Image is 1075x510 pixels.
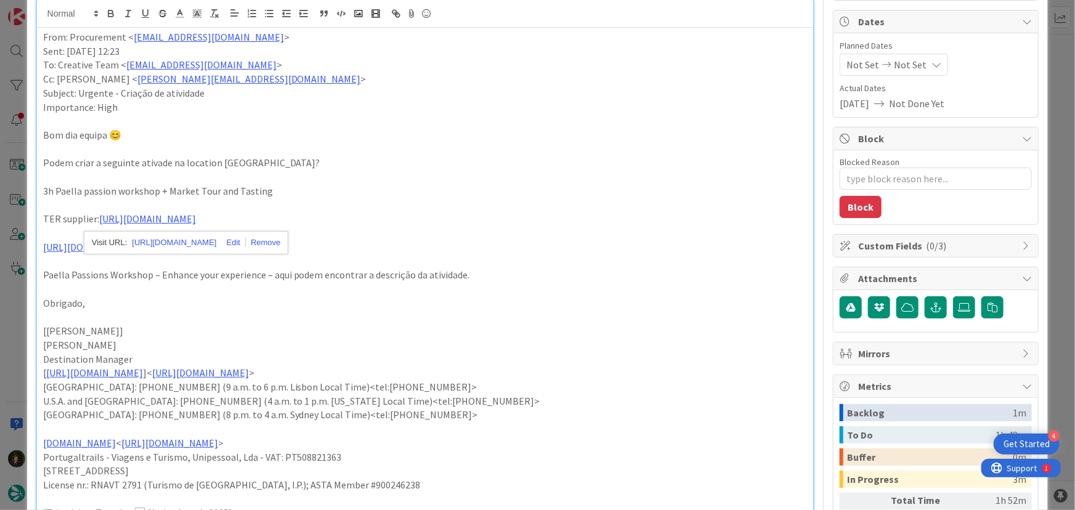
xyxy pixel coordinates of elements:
[26,2,56,17] span: Support
[840,82,1032,95] span: Actual Dates
[43,86,808,100] p: Subject: Urgente - Criação de atividade
[43,478,808,492] p: License nr.: RNAVT 2791 (Turismo de [GEOGRAPHIC_DATA], I.P.); ASTA Member #900246238
[43,352,808,366] p: Destination Manager
[137,73,361,85] a: [PERSON_NAME][EMAIL_ADDRESS][DOMAIN_NAME]
[43,366,808,380] p: [ ]< >
[43,44,808,59] p: Sent: [DATE] 12:23
[43,338,808,352] p: [PERSON_NAME]
[43,212,808,226] p: TER supplier:
[43,30,808,44] p: From: Procurement < >
[43,100,808,115] p: Importance: High
[43,394,808,408] p: U.S.A. and [GEOGRAPHIC_DATA]: [PHONE_NUMBER] (4 a.m. to 1 p.m. [US_STATE] Local Time)<tel:[PHONE_...
[1013,471,1026,488] div: 3m
[963,493,1026,509] div: 1h 52m
[43,408,808,422] p: [GEOGRAPHIC_DATA]: [PHONE_NUMBER] (8 p.m. to 4 a.m. Sydney Local Time)<tel:[PHONE_NUMBER]>
[46,366,143,379] a: [URL][DOMAIN_NAME]
[43,296,808,310] p: Obrigado,
[840,39,1032,52] span: Planned Dates
[134,31,284,43] a: [EMAIL_ADDRESS][DOMAIN_NAME]
[846,57,879,72] span: Not Set
[99,212,196,225] a: [URL][DOMAIN_NAME]
[1013,404,1026,421] div: 1m
[43,241,140,253] a: [URL][DOMAIN_NAME]
[43,450,808,464] p: Portugaltrails - Viagens e Turismo, Unipessoal, Lda - VAT: PT508821363
[858,238,1016,253] span: Custom Fields
[858,14,1016,29] span: Dates
[43,72,808,86] p: Cc: [PERSON_NAME] < >
[889,96,944,111] span: Not Done Yet
[43,58,808,72] p: To: Creative Team < >
[64,5,67,15] div: 1
[1013,448,1026,466] div: 0m
[840,196,882,218] button: Block
[891,493,959,509] div: Total Time
[847,426,996,443] div: To Do
[926,240,946,252] span: ( 0/3 )
[994,434,1060,455] div: Open Get Started checklist, remaining modules: 4
[858,271,1016,286] span: Attachments
[847,471,1013,488] div: In Progress
[847,404,1013,421] div: Backlog
[858,346,1016,361] span: Mirrors
[43,128,808,142] p: Bom dia equipa 😊
[43,156,808,170] p: Podem criar a seguinte ativade na location [GEOGRAPHIC_DATA]?
[43,380,808,394] p: [GEOGRAPHIC_DATA]: [PHONE_NUMBER] (9 a.m. to 6 p.m. Lisbon Local Time)<tel:[PHONE_NUMBER]>
[894,57,927,72] span: Not Set
[847,448,1013,466] div: Buffer
[43,437,116,449] a: [DOMAIN_NAME]
[840,96,869,111] span: [DATE]
[996,426,1026,443] div: 1h 48m
[858,131,1016,146] span: Block
[43,436,808,450] p: < >
[43,324,808,338] p: [[PERSON_NAME]]
[152,366,249,379] a: [URL][DOMAIN_NAME]
[132,235,216,251] a: [URL][DOMAIN_NAME]
[858,379,1016,394] span: Metrics
[121,437,218,449] a: [URL][DOMAIN_NAME]
[1049,431,1060,442] div: 4
[840,156,899,168] label: Blocked Reason
[43,464,808,478] p: [STREET_ADDRESS]
[126,59,277,71] a: [EMAIL_ADDRESS][DOMAIN_NAME]
[1004,438,1050,450] div: Get Started
[43,268,808,282] p: Paella Passions Workshop – Enhance your experience – aqui podem encontrar a descrição da atividade.
[43,184,808,198] p: 3h Paella passion workshop + Market Tour and Tasting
